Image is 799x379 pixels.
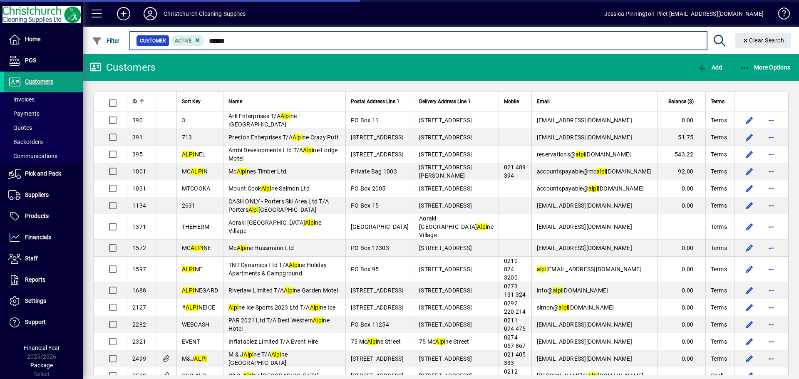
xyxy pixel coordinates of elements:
div: Jessica Pinnington-Pilet [EMAIL_ADDRESS][DOMAIN_NAME] [604,7,764,20]
span: 1031 [132,185,146,192]
span: PO Box 2005 [351,185,386,192]
a: Home [4,29,83,50]
span: Terms [711,320,727,329]
span: M&J [182,355,207,362]
button: More options [764,335,778,348]
a: Payments [4,107,83,121]
span: Home [25,36,40,42]
mat-chip: Activation Status: Active [171,35,205,46]
span: PO Box 15 [351,202,379,209]
em: Alpi [243,372,253,379]
button: More options [764,182,778,195]
span: Terms [711,150,727,159]
button: Edit [743,318,756,331]
span: THEHERM [182,223,210,230]
span: NE [182,266,203,272]
em: Alpi [271,351,281,358]
em: alpi [588,372,598,379]
span: Aoraki [GEOGRAPHIC_DATA] ne Village [228,219,322,234]
button: More options [764,165,778,178]
em: alpi [576,151,585,158]
span: Quotes [8,124,32,131]
span: [STREET_ADDRESS] [351,134,404,141]
button: More options [764,318,778,331]
span: Payments [8,110,40,117]
a: Settings [4,291,83,312]
span: [STREET_ADDRESS] [419,304,472,311]
span: 0211 074 475 [504,317,526,332]
span: 395 [132,151,143,158]
td: 0.00 [657,197,705,214]
span: Ambi Developments Ltd T/A ne Lodge Motel [228,147,337,162]
span: NEL [182,151,206,158]
em: Alpi [228,304,238,311]
span: Terms [711,116,727,124]
td: 0.00 [657,180,705,197]
span: # NEICE [182,304,216,311]
span: [STREET_ADDRESS] [419,151,472,158]
em: ALPI [194,355,207,362]
span: MC NE [182,245,211,251]
button: Profile [137,6,164,21]
span: Sort Key [182,97,201,106]
span: [EMAIL_ADDRESS][DOMAIN_NAME] [537,134,632,141]
span: Active [175,38,192,44]
span: PO Box 95 [351,266,379,272]
button: More options [764,148,778,161]
span: PO Box 11254 [351,321,389,328]
span: 1597 [132,266,146,272]
span: Terms [711,265,727,273]
button: More options [764,199,778,212]
button: Edit [743,284,756,297]
td: 51.75 [657,129,705,146]
td: 92.00 [657,163,705,180]
span: Customers [25,78,53,85]
span: Email [537,97,550,106]
em: Alpi [293,134,303,141]
td: 0.00 [657,316,705,333]
span: [STREET_ADDRESS] [419,321,472,328]
span: Financial Year [24,344,60,351]
a: Financials [4,227,83,248]
button: Edit [743,114,756,127]
button: More options [764,114,778,127]
span: PO Box 12303 [351,245,389,251]
span: Clear Search [742,37,784,44]
span: Support [25,319,46,325]
a: Invoices [4,92,83,107]
span: 2127 [132,304,146,311]
a: Communications [4,149,83,163]
em: Alpi [237,168,247,175]
span: PO Box 11 [351,117,379,124]
span: accountspayable@mc [DOMAIN_NAME] [537,168,652,175]
span: 1001 [132,168,146,175]
span: M & J ne T/A ne [GEOGRAPHIC_DATA] [228,351,288,366]
span: [STREET_ADDRESS] [419,185,472,192]
span: Inflatablez Limited T/A Event Hire [228,338,318,345]
span: Delivery Address Line 1 [419,97,471,106]
span: WEBCASH [182,321,210,328]
em: Alpi [313,317,323,324]
span: More Options [740,64,791,71]
span: Terms [711,337,727,346]
em: Alpi [305,219,315,226]
em: Alpi [280,113,290,119]
span: POS [25,57,36,64]
span: [EMAIL_ADDRESS][DOMAIN_NAME] [537,223,632,230]
em: ALPI [182,266,195,272]
a: Products [4,206,83,227]
span: 1371 [132,223,146,230]
td: 543.22 [657,146,705,163]
td: 0.00 [657,257,705,282]
span: Terms [711,133,727,141]
span: [STREET_ADDRESS] [419,202,472,209]
span: 0210 874 3200 [504,258,518,281]
span: reservations@ [DOMAIN_NAME] [537,151,631,158]
a: Suppliers [4,185,83,206]
span: [EMAIL_ADDRESS][DOMAIN_NAME] [537,321,632,328]
span: C&C-ALP [182,372,206,379]
button: More options [764,220,778,233]
span: Settings [25,297,46,304]
button: More options [764,284,778,297]
span: MTCOOKA [182,185,211,192]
